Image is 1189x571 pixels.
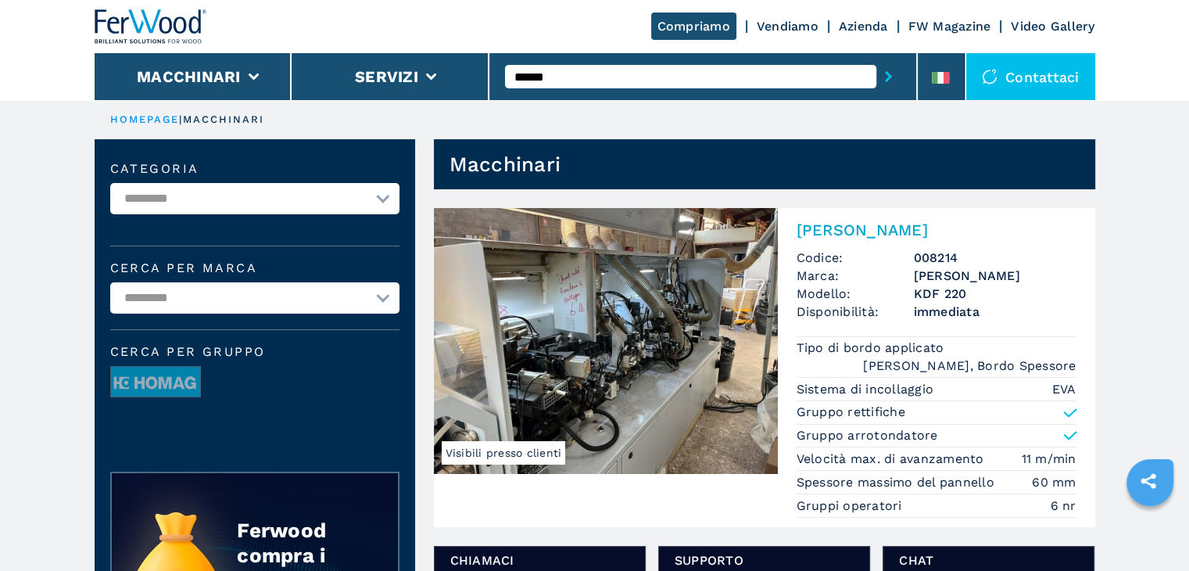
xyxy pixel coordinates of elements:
p: Sistema di incollaggio [797,381,938,398]
h1: Macchinari [449,152,561,177]
h3: 008214 [914,249,1076,267]
p: Gruppo arrotondatore [797,427,938,444]
p: Tipo di bordo applicato [797,339,948,357]
label: Cerca per marca [110,262,399,275]
span: chat [899,551,1078,569]
em: 6 nr [1051,497,1076,515]
p: Spessore massimo del pannello [797,474,999,491]
span: Marca: [797,267,914,285]
h3: [PERSON_NAME] [914,267,1076,285]
span: Disponibilità: [797,303,914,321]
button: Servizi [355,67,418,86]
p: Gruppo rettifiche [797,404,905,421]
div: Contattaci [966,53,1095,100]
a: Video Gallery [1011,19,1094,34]
a: FW Magazine [908,19,991,34]
a: Compriamo [651,13,736,40]
img: Ferwood [95,9,207,44]
span: Codice: [797,249,914,267]
em: 11 m/min [1022,450,1076,468]
a: Azienda [839,19,888,34]
img: Contattaci [982,69,997,84]
span: Visibili presso clienti [442,441,566,465]
span: Supporto [675,551,854,569]
p: macchinari [183,113,265,127]
span: Cerca per Gruppo [110,346,399,358]
button: Macchinari [137,67,241,86]
em: [PERSON_NAME], Bordo Spessore [863,357,1076,375]
span: immediata [914,303,1076,321]
label: Categoria [110,163,399,175]
button: submit-button [876,59,901,95]
a: Vendiamo [757,19,818,34]
h3: KDF 220 [914,285,1076,303]
p: Gruppi operatori [797,497,906,515]
img: image [111,367,200,398]
a: HOMEPAGE [110,113,180,125]
a: sharethis [1129,461,1168,501]
iframe: Chat [1123,501,1177,559]
h2: [PERSON_NAME] [797,221,1076,239]
img: Bordatrice Singola BRANDT KDF 220 [434,208,778,474]
span: | [179,113,182,125]
a: Bordatrice Singola BRANDT KDF 220Visibili presso clienti[PERSON_NAME]Codice:008214Marca:[PERSON_N... [434,208,1095,527]
em: EVA [1052,380,1076,398]
span: Chiamaci [450,551,629,569]
span: Modello: [797,285,914,303]
em: 60 mm [1032,473,1076,491]
p: Velocità max. di avanzamento [797,451,988,468]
